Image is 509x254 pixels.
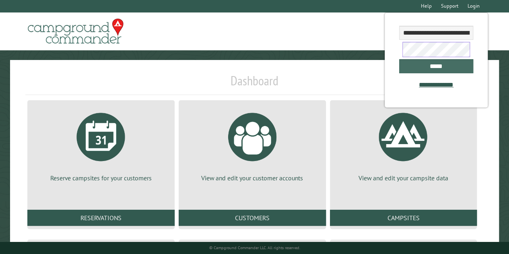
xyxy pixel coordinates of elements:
[330,210,477,226] a: Campsites
[179,210,326,226] a: Customers
[37,173,165,182] p: Reserve campsites for your customers
[37,107,165,182] a: Reserve campsites for your customers
[25,73,484,95] h1: Dashboard
[209,245,300,250] small: © Campground Commander LLC. All rights reserved.
[340,107,468,182] a: View and edit your campsite data
[188,107,316,182] a: View and edit your customer accounts
[27,210,175,226] a: Reservations
[188,173,316,182] p: View and edit your customer accounts
[340,173,468,182] p: View and edit your campsite data
[25,16,126,47] img: Campground Commander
